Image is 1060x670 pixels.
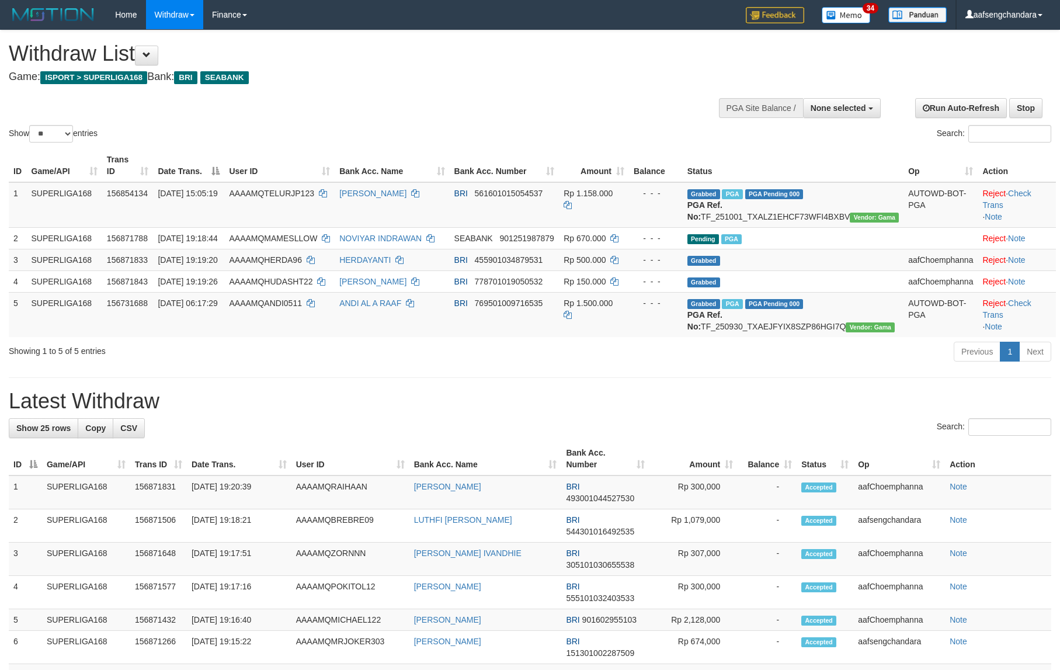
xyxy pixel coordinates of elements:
[982,189,1006,198] a: Reject
[9,227,27,249] td: 2
[888,7,947,23] img: panduan.png
[130,475,187,509] td: 156871831
[982,277,1006,286] a: Reject
[42,475,130,509] td: SUPERLIGA168
[102,149,154,182] th: Trans ID: activate to sort column ascending
[414,615,481,624] a: [PERSON_NAME]
[978,227,1056,249] td: ·
[130,509,187,543] td: 156871506
[414,515,512,525] a: LUTHFI [PERSON_NAME]
[683,182,903,228] td: TF_251001_TXALZ1EHCF73WFI4BXBV
[130,543,187,576] td: 156871648
[683,149,903,182] th: Status
[27,270,102,292] td: SUPERLIGA168
[950,549,967,558] a: Note
[903,182,978,228] td: AUTOWD-BOT-PGA
[566,494,634,503] span: Copy 493001044527530 to clipboard
[687,234,719,244] span: Pending
[722,189,742,199] span: Marked by aafsengchandara
[107,298,148,308] span: 156731688
[130,442,187,475] th: Trans ID: activate to sort column ascending
[42,509,130,543] td: SUPERLIGA168
[985,212,1002,221] a: Note
[915,98,1007,118] a: Run Auto-Refresh
[745,189,804,199] span: PGA Pending
[797,442,853,475] th: Status: activate to sort column ascending
[187,609,291,631] td: [DATE] 19:16:40
[745,299,804,309] span: PGA Pending
[1009,98,1042,118] a: Stop
[564,298,613,308] span: Rp 1.500.000
[153,149,224,182] th: Date Trans.: activate to sort column descending
[174,71,197,84] span: BRI
[229,255,301,265] span: AAAAMQHERDA96
[738,475,797,509] td: -
[801,549,836,559] span: Accepted
[9,71,695,83] h4: Game: Bank:
[42,442,130,475] th: Game/API: activate to sort column ascending
[746,7,804,23] img: Feedback.jpg
[454,298,468,308] span: BRI
[649,631,738,664] td: Rp 674,000
[229,234,317,243] span: AAAAMQMAMESLLOW
[9,292,27,337] td: 5
[846,322,895,332] span: Vendor URL: https://trx31.1velocity.biz
[982,298,1031,320] a: Check Trans
[9,125,98,143] label: Show entries
[113,418,145,438] a: CSV
[811,103,866,113] span: None selected
[1000,342,1020,362] a: 1
[1008,234,1026,243] a: Note
[634,297,678,309] div: - - -
[42,609,130,631] td: SUPERLIGA168
[634,232,678,244] div: - - -
[40,71,147,84] span: ISPORT > SUPERLIGA168
[978,270,1056,292] td: ·
[1019,342,1051,362] a: Next
[582,615,637,624] span: Copy 901602955103 to clipboard
[687,256,720,266] span: Grabbed
[27,249,102,270] td: SUPERLIGA168
[9,341,433,357] div: Showing 1 to 5 of 5 entries
[738,631,797,664] td: -
[9,418,78,438] a: Show 25 rows
[414,637,481,646] a: [PERSON_NAME]
[561,442,649,475] th: Bank Acc. Number: activate to sort column ascending
[903,249,978,270] td: aafChoemphanna
[801,482,836,492] span: Accepted
[566,648,634,658] span: Copy 151301002287509 to clipboard
[853,631,945,664] td: aafsengchandara
[454,234,493,243] span: SEABANK
[158,189,217,198] span: [DATE] 15:05:19
[158,277,217,286] span: [DATE] 19:19:26
[985,322,1002,331] a: Note
[566,637,579,646] span: BRI
[982,189,1031,210] a: Check Trans
[291,576,409,609] td: AAAAMQPOKITOL12
[9,543,42,576] td: 3
[454,189,468,198] span: BRI
[954,342,1000,362] a: Previous
[42,631,130,664] td: SUPERLIGA168
[950,615,967,624] a: Note
[130,631,187,664] td: 156871266
[229,298,302,308] span: AAAAMQANDI0511
[853,576,945,609] td: aafChoemphanna
[16,423,71,433] span: Show 25 rows
[42,576,130,609] td: SUPERLIGA168
[903,292,978,337] td: AUTOWD-BOT-PGA
[475,277,543,286] span: Copy 778701019050532 to clipboard
[950,582,967,591] a: Note
[187,475,291,509] td: [DATE] 19:20:39
[649,543,738,576] td: Rp 307,000
[937,125,1051,143] label: Search:
[339,277,406,286] a: [PERSON_NAME]
[9,576,42,609] td: 4
[499,234,554,243] span: Copy 901251987879 to clipboard
[564,189,613,198] span: Rp 1.158.000
[187,442,291,475] th: Date Trans.: activate to sort column ascending
[9,6,98,23] img: MOTION_logo.png
[339,234,422,243] a: NOVIYAR INDRAWAN
[414,482,481,491] a: [PERSON_NAME]
[9,182,27,228] td: 1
